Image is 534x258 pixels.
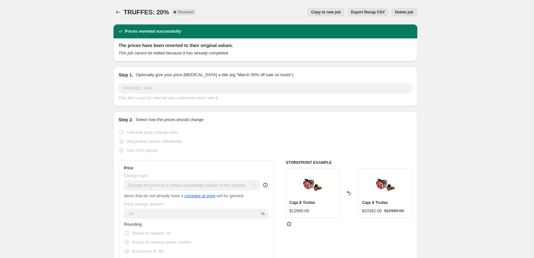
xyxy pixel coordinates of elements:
h3: Price [124,165,133,171]
span: TRUFFES: 20% [124,9,169,16]
i: Items that do not already have a [124,193,184,198]
img: 32_80x.png [300,172,325,198]
span: Use bulk price change rules [127,130,178,135]
span: Round to nearest whole number [132,240,192,245]
h6: STOREFRONT EXAMPLE [286,160,412,165]
span: Price change amount [124,202,163,206]
input: 30% off holiday sale [119,83,412,93]
h2: The prices have been reverted to their original values. [119,42,412,49]
span: Round to nearest .01 [132,231,171,236]
i: will be ignored. [216,193,244,198]
span: Delete job [395,10,413,15]
button: compare at price [185,193,216,198]
h2: Step 1. [119,72,133,78]
span: This title is just for internal use, customers won't see it [119,95,218,100]
span: % [261,211,265,216]
span: Use CSV upload [127,148,158,153]
button: Price change jobs [114,8,122,17]
span: Rounding [124,222,142,227]
button: Copy to new job [307,8,345,17]
span: Export Recap CSV [351,10,385,15]
p: Optionally give your price [MEDICAL_DATA] a title (eg "March 30% off sale on boots") [136,72,293,78]
h2: Step 2. [119,117,133,123]
div: help [262,182,269,188]
button: Delete job [391,8,417,17]
div: $12990.00 [289,208,309,214]
span: Change type [124,173,148,178]
div: $10392.00 [362,208,381,214]
span: Caja 8 Trufas [362,200,388,205]
span: End prices in .99 [132,249,163,254]
h2: Prices reverted successfully [125,28,181,35]
span: Set product prices individually [127,139,182,144]
button: Export Recap CSV [347,8,389,17]
img: 32_80x.png [373,172,398,198]
strike: $12990.00 [384,208,404,214]
span: Caja 8 Trufas [289,200,315,205]
input: -20 [124,209,260,219]
i: This job cannot be edited because it has already completed. [119,51,229,55]
p: Select how the prices should change [136,117,203,123]
span: Reverted [178,10,194,15]
span: Copy to new job [311,10,341,15]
